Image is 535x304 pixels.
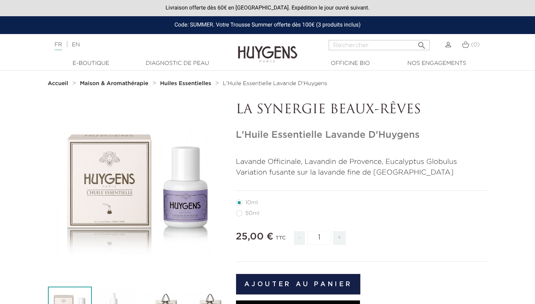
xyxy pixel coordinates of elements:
[236,129,487,141] h1: L'Huile Essentielle Lavande D'Huygens
[294,231,305,245] span: -
[236,199,267,206] label: 10ml
[276,230,286,251] div: TTC
[397,59,476,68] a: Nos engagements
[72,42,80,47] a: EN
[329,40,430,50] input: Rechercher
[236,232,274,241] span: 25,00 €
[417,38,426,48] i: 
[333,231,346,245] span: +
[471,42,480,47] span: (0)
[311,59,390,68] a: Officine Bio
[236,274,361,294] button: Ajouter au panier
[236,157,487,167] p: Lavande Officinale, Lavandin de Provence, Eucalyptus Globulus
[138,59,217,68] a: Diagnostic de peau
[236,103,487,118] p: LA SYNERGIE BEAUX-RÊVES
[80,80,150,87] a: Maison & Aromathérapie
[307,231,331,245] input: Quantité
[48,81,69,86] strong: Accueil
[160,80,213,87] a: Huiles Essentielles
[48,80,70,87] a: Accueil
[55,42,62,50] a: FR
[415,38,429,48] button: 
[223,81,327,86] span: L'Huile Essentielle Lavande D'Huygens
[160,81,211,86] strong: Huiles Essentielles
[238,33,297,64] img: Huygens
[51,40,217,49] div: |
[80,81,149,86] strong: Maison & Aromathérapie
[51,59,131,68] a: E-Boutique
[236,210,269,217] label: 50ml
[223,80,327,87] a: L'Huile Essentielle Lavande D'Huygens
[236,167,487,178] p: Variation fusante sur la lavande fine de [GEOGRAPHIC_DATA]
